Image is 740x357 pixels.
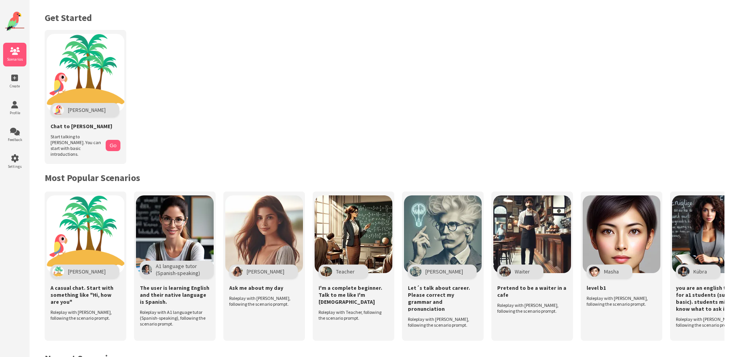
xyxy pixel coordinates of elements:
[408,316,474,328] span: Roleplay with [PERSON_NAME], following the scenario prompt.
[142,265,152,275] img: Character
[319,284,388,305] span: I'm a complete beginner. Talk to me like I'm [DEMOGRAPHIC_DATA]
[225,195,303,273] img: Scenario Image
[106,140,120,151] button: Go
[52,105,64,115] img: Polly
[3,164,26,169] span: Settings
[47,34,124,111] img: Chat with Polly
[50,134,102,157] span: Start talking to [PERSON_NAME]. You can start with basic introductions.
[229,284,283,291] span: Ask me about my day
[693,268,707,275] span: Kübra
[587,295,653,307] span: Roleplay with [PERSON_NAME], following the scenario prompt.
[247,268,284,275] span: [PERSON_NAME]
[231,266,243,277] img: Character
[587,284,606,291] span: level b1
[156,263,200,277] span: A1 language tutor (Spanish-speaking)
[3,84,26,89] span: Create
[140,284,210,305] span: The user is learning English and their native language is Spanish.
[229,295,295,307] span: Roleplay with [PERSON_NAME], following the scenario prompt.
[68,268,106,275] span: [PERSON_NAME]
[425,268,463,275] span: [PERSON_NAME]
[678,266,690,277] img: Character
[47,195,124,273] img: Scenario Image
[45,12,724,24] h1: Get Started
[515,268,530,275] span: Waiter
[497,284,567,298] span: Pretend to be a waiter in a cafe
[50,123,112,130] span: Chat to [PERSON_NAME]
[320,266,332,277] img: Character
[3,57,26,62] span: Scenarios
[408,284,478,312] span: Let´s talk about career. Please correct my grammar and pronunciation
[68,106,106,113] span: [PERSON_NAME]
[604,268,619,275] span: Masha
[5,12,24,31] img: Website Logo
[50,284,120,305] span: A casual chat. Start with something like "Hi, how are you"
[583,195,660,273] img: Scenario Image
[589,266,600,277] img: Character
[336,268,355,275] span: Teacher
[52,266,64,277] img: Character
[50,309,117,321] span: Roleplay with [PERSON_NAME], following the scenario prompt.
[410,266,421,277] img: Character
[493,195,571,273] img: Scenario Image
[497,302,563,314] span: Roleplay with [PERSON_NAME], following the scenario prompt.
[499,266,511,277] img: Character
[140,309,206,327] span: Roleplay with A1 language tutor (Spanish-speaking), following the scenario prompt.
[315,195,392,273] img: Scenario Image
[404,195,482,273] img: Scenario Image
[319,309,385,321] span: Roleplay with Teacher, following the scenario prompt.
[3,110,26,115] span: Profile
[136,195,214,273] img: Scenario Image
[45,172,724,184] h2: Most Popular Scenarios
[3,137,26,142] span: Feedback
